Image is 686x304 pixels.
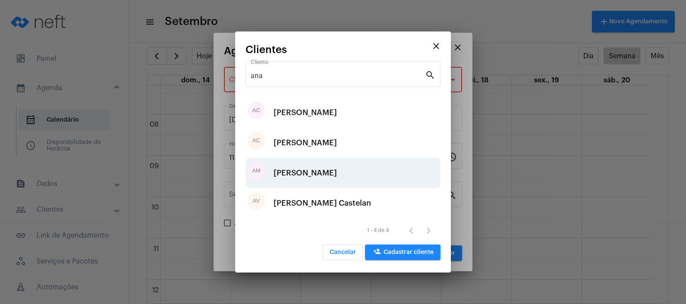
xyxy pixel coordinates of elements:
[274,130,337,156] div: [PERSON_NAME]
[330,249,356,255] span: Cancelar
[248,132,265,149] div: AC
[372,248,382,258] mat-icon: person_add
[323,244,363,260] button: Cancelar
[248,102,265,119] div: AC
[251,72,425,80] input: Pesquisar cliente
[372,249,434,255] span: Cadastrar cliente
[425,69,435,80] mat-icon: search
[403,222,420,239] button: Página anterior
[367,228,389,233] div: 1 - 4 de 4
[274,160,337,186] div: [PERSON_NAME]
[365,244,441,260] button: Cadastrar cliente
[248,192,265,210] div: AV
[274,100,337,125] div: [PERSON_NAME]
[420,222,437,239] button: Próxima página
[274,190,371,216] div: [PERSON_NAME] Castelan
[248,162,265,179] div: AM
[431,41,441,51] mat-icon: close
[245,44,287,55] span: Clientes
